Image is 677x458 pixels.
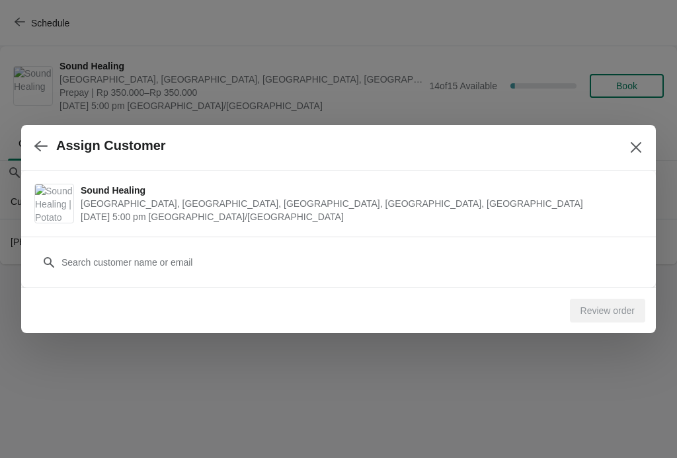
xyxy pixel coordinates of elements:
[35,184,73,223] img: Sound Healing | Potato Head Suites & Studios, Jalan Petitenget, Seminyak, Badung Regency, Bali, I...
[624,135,648,159] button: Close
[81,184,636,197] span: Sound Healing
[81,197,636,210] span: [GEOGRAPHIC_DATA], [GEOGRAPHIC_DATA], [GEOGRAPHIC_DATA], [GEOGRAPHIC_DATA], [GEOGRAPHIC_DATA]
[81,210,636,223] span: [DATE] 5:00 pm [GEOGRAPHIC_DATA]/[GEOGRAPHIC_DATA]
[56,138,166,153] h2: Assign Customer
[61,250,643,274] input: Search customer name or email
